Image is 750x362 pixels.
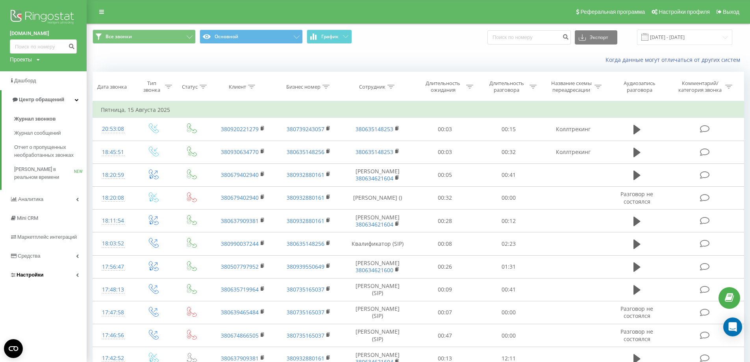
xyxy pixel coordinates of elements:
a: 380635148256 [287,148,324,156]
a: 380634621604 [356,175,393,182]
td: [PERSON_NAME] [342,255,413,278]
a: 380639465484 [221,308,259,316]
td: Коллтрекинг [540,118,606,141]
td: [PERSON_NAME] () [342,186,413,209]
button: Open CMP widget [4,339,23,358]
span: Настройки [17,272,44,278]
a: 380507797952 [221,263,259,270]
div: Аудиозапись разговора [614,80,665,93]
a: 380674866505 [221,332,259,339]
td: 00:07 [413,301,476,324]
a: Центр обращений [2,90,87,109]
td: 00:12 [477,210,540,232]
a: Журнал сообщений [14,126,87,140]
div: Тип звонка [141,80,163,93]
a: 380920221279 [221,125,259,133]
button: Экспорт [575,30,617,45]
div: Проекты [10,56,32,63]
td: 00:03 [413,141,476,163]
td: 00:28 [413,210,476,232]
a: 380735165037 [287,332,324,339]
div: 20:53:08 [101,121,126,137]
div: Бизнес номер [286,84,320,90]
a: 380637909381 [221,217,259,225]
span: [PERSON_NAME] в реальном времени [14,165,74,181]
td: 00:05 [413,163,476,186]
td: 00:09 [413,278,476,301]
span: Журнал звонков [14,115,56,123]
td: [PERSON_NAME] [342,163,413,186]
td: [PERSON_NAME] (SIP) [342,278,413,301]
a: 380679402940 [221,194,259,201]
a: 380635719964 [221,286,259,293]
button: Основной [200,30,303,44]
a: 380635148253 [356,125,393,133]
span: Разговор не состоялся [620,328,653,342]
div: 18:20:59 [101,167,126,183]
td: 00:41 [477,163,540,186]
a: 380930634770 [221,148,259,156]
td: 00:32 [413,186,476,209]
td: [PERSON_NAME] [342,210,413,232]
td: 00:32 [477,141,540,163]
div: Клиент [229,84,246,90]
a: [DOMAIN_NAME] [10,30,77,37]
div: 17:47:58 [101,305,126,320]
a: [PERSON_NAME] в реальном времениNEW [14,162,87,184]
div: 17:56:47 [101,259,126,275]
td: 00:41 [477,278,540,301]
td: 00:26 [413,255,476,278]
td: 00:03 [413,118,476,141]
td: 02:23 [477,232,540,255]
span: Настройки профиля [659,9,710,15]
a: 380932880161 [287,217,324,225]
span: Все звонки [106,33,132,40]
a: 380939550649 [287,263,324,270]
span: Разговор не состоялся [620,305,653,319]
a: 380634621604 [356,221,393,228]
a: Журнал звонков [14,112,87,126]
a: 380635148256 [287,240,324,247]
span: Средства [18,253,41,259]
td: 00:00 [477,301,540,324]
a: 380735165037 [287,286,324,293]
td: [PERSON_NAME] (SIP) [342,301,413,324]
td: Пятница, 15 Августа 2025 [93,102,744,118]
div: Длительность ожидания [422,80,464,93]
td: 00:00 [477,324,540,347]
a: Когда данные могут отличаться от других систем [606,56,744,63]
div: 18:11:54 [101,213,126,228]
input: Поиск по номеру [487,30,571,45]
span: Mini CRM [17,215,38,221]
span: Выход [723,9,739,15]
img: Ringostat logo [10,8,77,28]
span: Маркетплейс интеграций [17,234,77,240]
a: 380932880161 [287,355,324,362]
td: [PERSON_NAME] (SIP) [342,324,413,347]
div: 18:45:51 [101,145,126,160]
a: 380735165037 [287,308,324,316]
td: Квалификатор (SIP) [342,232,413,255]
span: Аналитика [18,196,43,202]
a: 380637909381 [221,355,259,362]
span: График [321,34,339,39]
div: Комментарий/категория звонка [677,80,723,93]
div: 17:48:13 [101,282,126,297]
div: Сотрудник [359,84,385,90]
div: Дата звонка [97,84,127,90]
div: 18:20:08 [101,190,126,206]
a: 380739243057 [287,125,324,133]
a: 380932880161 [287,194,324,201]
td: 00:00 [477,186,540,209]
span: Дашборд [14,78,36,84]
div: Длительность разговора [485,80,528,93]
div: Open Intercom Messenger [723,317,742,336]
input: Поиск по номеру [10,39,77,54]
span: Центр обращений [19,97,64,102]
a: 380679402940 [221,171,259,178]
span: Разговор не состоялся [620,190,653,205]
div: Название схемы переадресации [550,80,593,93]
a: 380634621600 [356,266,393,274]
td: 00:15 [477,118,540,141]
a: 380932880161 [287,171,324,178]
